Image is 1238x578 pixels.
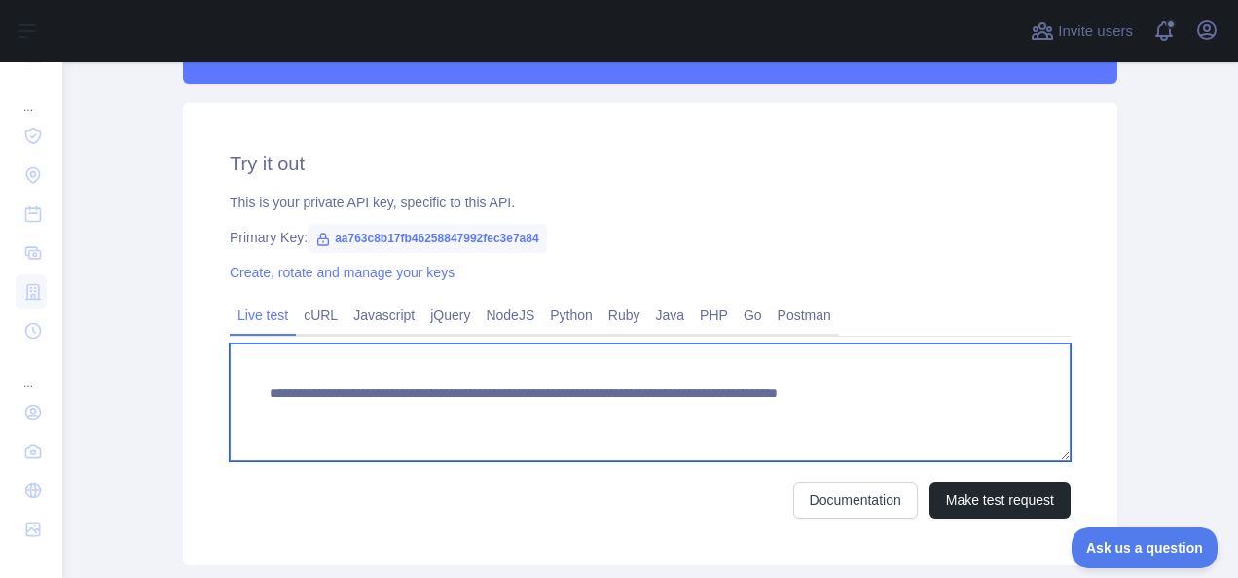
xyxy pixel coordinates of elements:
[692,300,736,331] a: PHP
[793,482,918,519] a: Documentation
[16,352,47,391] div: ...
[770,300,839,331] a: Postman
[422,300,478,331] a: jQuery
[1027,16,1137,47] button: Invite users
[929,482,1071,519] button: Make test request
[648,300,693,331] a: Java
[230,265,455,280] a: Create, rotate and manage your keys
[346,300,422,331] a: Javascript
[230,193,1071,212] div: This is your private API key, specific to this API.
[16,76,47,115] div: ...
[1072,527,1219,568] iframe: Toggle Customer Support
[230,150,1071,177] h2: Try it out
[736,300,770,331] a: Go
[230,228,1071,247] div: Primary Key:
[1058,20,1133,43] span: Invite users
[230,300,296,331] a: Live test
[308,224,547,253] span: aa763c8b17fb46258847992fec3e7a84
[296,300,346,331] a: cURL
[601,300,648,331] a: Ruby
[478,300,542,331] a: NodeJS
[542,300,601,331] a: Python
